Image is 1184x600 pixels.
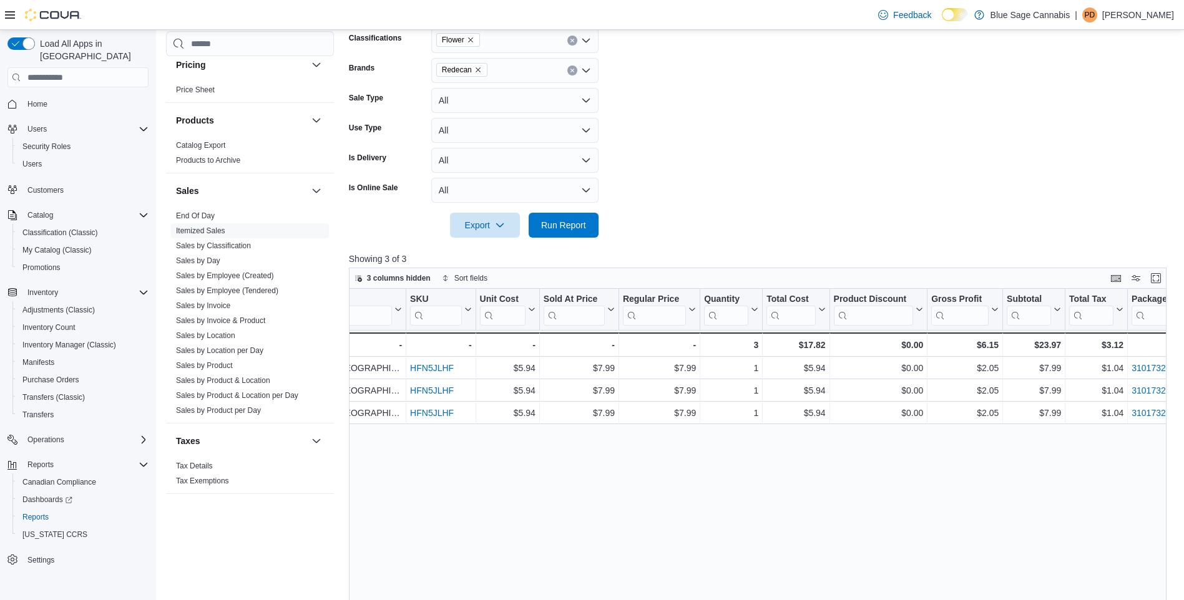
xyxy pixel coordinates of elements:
[17,243,97,258] a: My Catalog (Classic)
[581,65,591,75] button: Open list of options
[17,139,76,154] a: Security Roles
[623,294,686,326] div: Regular Price
[17,407,149,422] span: Transfers
[1069,360,1123,375] div: $1.04
[2,180,154,198] button: Customers
[704,294,748,326] div: Quantity
[12,508,154,526] button: Reports
[766,337,825,352] div: $17.82
[27,99,47,109] span: Home
[22,122,149,137] span: Users
[176,405,261,415] span: Sales by Product per Day
[25,9,81,21] img: Cova
[22,357,54,367] span: Manifests
[17,527,92,542] a: [US_STATE] CCRS
[431,118,599,143] button: All
[704,405,758,420] div: 1
[479,294,525,306] div: Unit Cost
[1102,7,1174,22] p: [PERSON_NAME]
[12,526,154,543] button: [US_STATE] CCRS
[833,337,923,352] div: $0.00
[12,259,154,276] button: Promotions
[17,510,149,525] span: Reports
[176,211,215,220] a: End Of Day
[22,285,149,300] span: Inventory
[22,96,149,112] span: Home
[17,225,103,240] a: Classification (Classic)
[17,510,54,525] a: Reports
[442,64,472,76] span: Redecan
[219,383,402,398] div: Redecan - Cold Creek Kush - [GEOGRAPHIC_DATA] - 1g
[833,405,923,420] div: $0.00
[176,256,220,265] a: Sales by Day
[544,294,605,306] div: Sold At Price
[766,294,815,306] div: Total Cost
[17,337,149,352] span: Inventory Manager (Classic)
[176,461,213,471] span: Tax Details
[410,337,472,352] div: -
[544,360,615,375] div: $7.99
[22,208,149,223] span: Catalog
[176,391,298,400] a: Sales by Product & Location per Day
[176,331,235,341] span: Sales by Location
[1007,294,1051,326] div: Subtotal
[22,457,59,472] button: Reports
[623,337,696,352] div: -
[17,527,149,542] span: Washington CCRS
[27,210,53,220] span: Catalog
[474,66,482,74] button: Remove Redecan from selection in this group
[219,294,392,306] div: Product
[176,406,261,415] a: Sales by Product per Day
[623,360,696,375] div: $7.99
[17,492,77,507] a: Dashboards
[176,155,240,165] span: Products to Archive
[17,302,149,317] span: Adjustments (Classic)
[17,157,149,172] span: Users
[22,392,85,402] span: Transfers (Classic)
[17,320,81,335] a: Inventory Count
[1007,405,1061,420] div: $7.99
[1069,337,1123,352] div: $3.12
[704,383,758,398] div: 1
[22,375,79,385] span: Purchase Orders
[623,383,696,398] div: $7.99
[479,294,535,326] button: Unit Cost
[12,406,154,423] button: Transfers
[942,8,968,21] input: Dark Mode
[12,319,154,336] button: Inventory Count
[467,36,474,44] button: Remove Flower from selection in this group
[1069,294,1113,306] div: Total Tax
[22,183,69,198] a: Customers
[22,477,96,487] span: Canadian Compliance
[931,294,999,326] button: Gross Profit
[176,85,215,95] span: Price Sheet
[17,475,149,490] span: Canadian Compliance
[931,337,999,352] div: $6.15
[1069,383,1123,398] div: $1.04
[431,148,599,173] button: All
[931,383,999,398] div: $2.05
[479,337,535,352] div: -
[1108,271,1123,286] button: Keyboard shortcuts
[893,9,931,21] span: Feedback
[12,354,154,371] button: Manifests
[623,294,686,306] div: Regular Price
[479,405,535,420] div: $5.94
[176,390,298,400] span: Sales by Product & Location per Day
[2,206,154,224] button: Catalog
[17,337,121,352] a: Inventory Manager (Classic)
[544,383,615,398] div: $7.99
[22,181,149,197] span: Customers
[12,389,154,406] button: Transfers (Classic)
[12,301,154,319] button: Adjustments (Classic)
[176,114,306,127] button: Products
[17,157,47,172] a: Users
[410,363,454,373] a: HFN5JLHF
[309,433,324,448] button: Taxes
[450,213,520,238] button: Export
[176,141,225,150] a: Catalog Export
[479,360,535,375] div: $5.94
[12,224,154,241] button: Classification (Classic)
[454,273,487,283] span: Sort fields
[166,82,334,102] div: Pricing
